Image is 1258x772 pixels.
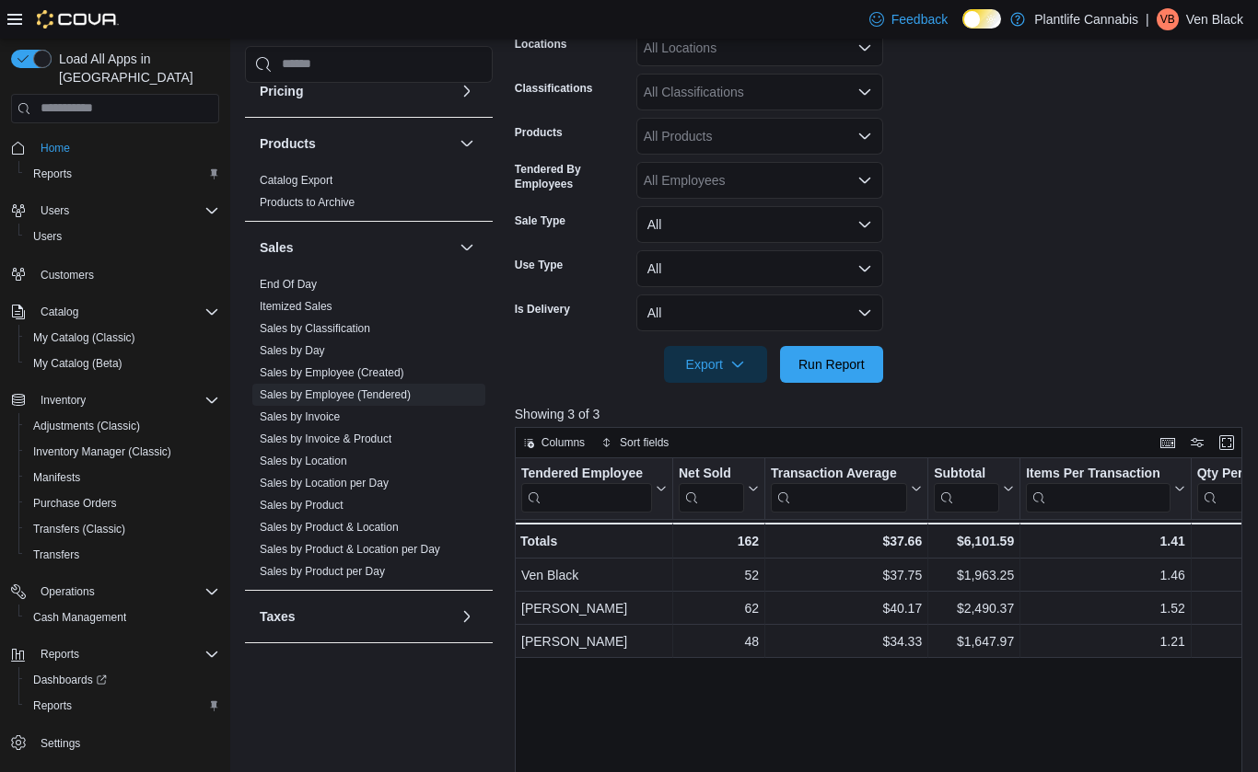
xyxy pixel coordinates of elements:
[260,238,294,257] h3: Sales
[516,432,592,454] button: Columns
[798,355,865,374] span: Run Report
[679,564,759,586] div: 52
[33,264,101,286] a: Customers
[4,387,227,413] button: Inventory
[33,389,219,411] span: Inventory
[521,466,652,513] div: Tendered Employee
[26,415,219,437] span: Adjustments (Classic)
[1157,8,1179,30] div: Ven Black
[780,346,883,383] button: Run Report
[18,413,227,439] button: Adjustments (Classic)
[260,432,391,445] a: Sales by Invoice & Product
[521,466,652,483] div: Tendered Employee
[456,236,478,259] button: Sales
[620,435,669,450] span: Sort fields
[260,343,325,358] span: Sales by Day
[245,273,493,590] div: Sales
[679,630,759,652] div: 48
[33,581,219,603] span: Operations
[934,530,1014,552] div: $6,101.59
[260,607,452,626] button: Taxes
[594,432,676,454] button: Sort fields
[771,466,907,483] div: Transaction Average
[26,352,219,374] span: My Catalog (Beta)
[4,198,227,224] button: Users
[26,695,219,717] span: Reports
[33,581,102,603] button: Operations
[18,351,227,376] button: My Catalog (Beta)
[33,643,87,665] button: Reports
[33,200,219,222] span: Users
[679,466,744,513] div: Net Sold
[542,435,585,450] span: Columns
[857,85,872,99] button: Open list of options
[26,669,114,691] a: Dashboards
[41,141,70,156] span: Home
[33,496,117,511] span: Purchase Orders
[4,641,227,667] button: Reports
[1026,597,1185,619] div: 1.52
[26,492,219,514] span: Purchase Orders
[18,667,227,693] a: Dashboards
[37,10,119,29] img: Cova
[41,393,86,408] span: Inventory
[33,470,80,485] span: Manifests
[4,579,227,605] button: Operations
[260,299,332,314] span: Itemized Sales
[260,499,344,512] a: Sales by Product
[26,467,219,489] span: Manifests
[771,564,922,586] div: $37.75
[26,163,79,185] a: Reports
[33,200,76,222] button: Users
[521,564,667,586] div: Ven Black
[260,134,452,153] button: Products
[636,250,883,287] button: All
[260,498,344,513] span: Sales by Product
[33,330,135,345] span: My Catalog (Classic)
[679,530,759,552] div: 162
[515,258,563,272] label: Use Type
[636,294,883,331] button: All
[4,260,227,287] button: Customers
[260,410,340,423] a: Sales by Invoice
[636,206,883,243] button: All
[26,163,219,185] span: Reports
[4,134,227,161] button: Home
[260,542,440,557] span: Sales by Product & Location per Day
[520,530,667,552] div: Totals
[521,630,667,652] div: [PERSON_NAME]
[260,454,347,468] span: Sales by Location
[934,466,999,483] div: Subtotal
[260,607,296,626] h3: Taxes
[260,477,389,490] a: Sales by Location per Day
[33,547,79,562] span: Transfers
[33,301,219,323] span: Catalog
[934,466,1014,513] button: Subtotal
[41,268,94,282] span: Customers
[18,465,227,490] button: Manifests
[18,161,227,187] button: Reports
[33,522,125,536] span: Transfers (Classic)
[26,669,219,691] span: Dashboards
[18,325,227,351] button: My Catalog (Classic)
[18,605,227,630] button: Cash Management
[260,300,332,313] a: Itemized Sales
[962,9,1001,29] input: Dark Mode
[260,195,355,210] span: Products to Archive
[1157,432,1179,454] button: Keyboard shortcuts
[33,229,62,244] span: Users
[515,213,565,228] label: Sale Type
[260,238,452,257] button: Sales
[260,366,404,379] a: Sales by Employee (Created)
[260,432,391,446] span: Sales by Invoice & Product
[33,698,72,713] span: Reports
[456,80,478,102] button: Pricing
[26,441,179,463] a: Inventory Manager (Classic)
[26,327,143,349] a: My Catalog (Classic)
[33,137,77,159] a: Home
[260,277,317,292] span: End Of Day
[857,40,872,55] button: Open list of options
[18,439,227,465] button: Inventory Manager (Classic)
[260,82,452,100] button: Pricing
[1034,8,1138,30] p: Plantlife Cannabis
